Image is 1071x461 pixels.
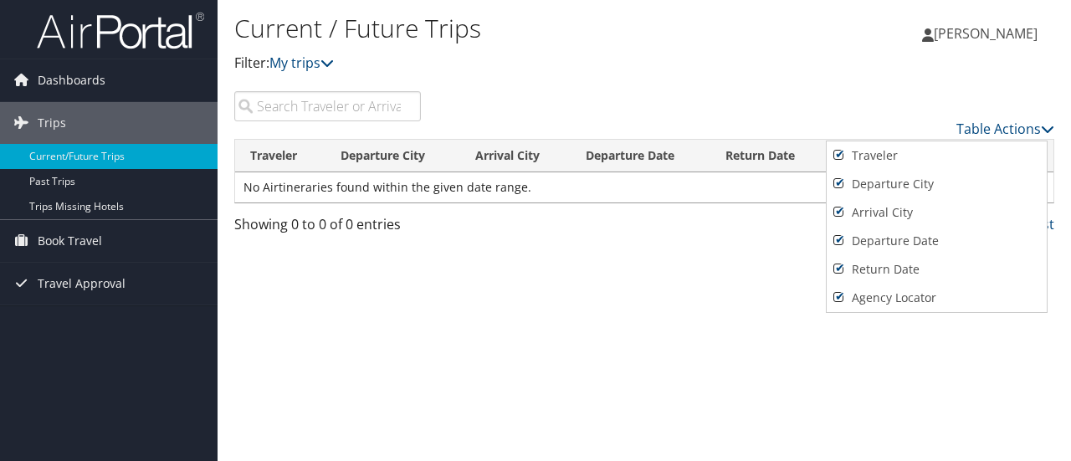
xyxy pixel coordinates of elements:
[38,220,102,262] span: Book Travel
[827,198,1047,227] a: Arrival City
[827,170,1047,198] a: Departure City
[37,11,204,50] img: airportal-logo.png
[827,255,1047,284] a: Return Date
[827,227,1047,255] a: Departure Date
[38,102,66,144] span: Trips
[827,284,1047,312] a: Agency Locator
[38,263,126,305] span: Travel Approval
[38,59,105,101] span: Dashboards
[827,141,1047,170] a: Traveler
